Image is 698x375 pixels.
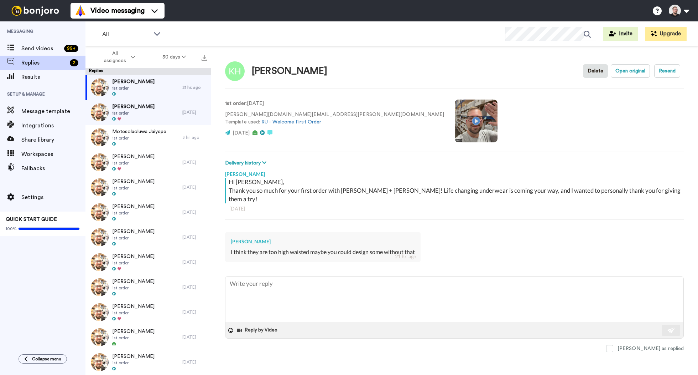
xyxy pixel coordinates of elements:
[91,228,109,246] img: efa524da-70a9-41f2-aa42-4cb2d5cfdec7-thumb.jpg
[87,47,149,67] button: All assignees
[91,278,109,296] img: efa524da-70a9-41f2-aa42-4cb2d5cfdec7-thumb.jpg
[75,5,86,16] img: vm-color.svg
[21,44,61,53] span: Send videos
[19,354,67,364] button: Collapse menu
[112,260,155,266] span: 1st order
[225,61,245,81] img: Image of Kimberly Higginson
[64,45,78,52] div: 99 +
[85,250,211,275] a: [PERSON_NAME]1st order[DATE]
[91,128,109,146] img: efa524da-70a9-41f2-aa42-4cb2d5cfdec7-thumb.jpg
[618,345,684,352] div: [PERSON_NAME] as replied
[229,205,679,212] div: [DATE]
[91,203,109,221] img: efa524da-70a9-41f2-aa42-4cb2d5cfdec7-thumb.jpg
[236,325,280,336] button: Reply by Video
[100,50,129,64] span: All assignees
[112,85,155,91] span: 1st order
[85,225,211,250] a: [PERSON_NAME]1st order[DATE]
[85,125,211,150] a: Motesolaoluwa Jaiyepe1st order3 hr. ago
[229,178,682,203] div: Hi [PERSON_NAME], Thank you so much for your first order with [PERSON_NAME] + [PERSON_NAME]! Life...
[85,325,211,350] a: [PERSON_NAME]1st order[DATE]
[645,27,687,41] button: Upgrade
[182,284,207,290] div: [DATE]
[112,278,155,285] span: [PERSON_NAME]
[91,328,109,346] img: efa524da-70a9-41f2-aa42-4cb2d5cfdec7-thumb.jpg
[182,234,207,240] div: [DATE]
[91,353,109,371] img: efa524da-70a9-41f2-aa42-4cb2d5cfdec7-thumb.jpg
[112,335,155,341] span: 1st order
[112,210,155,216] span: 1st order
[112,185,155,191] span: 1st order
[9,6,62,16] img: bj-logo-header-white.svg
[70,59,78,66] div: 2
[91,103,109,121] img: efa524da-70a9-41f2-aa42-4cb2d5cfdec7-thumb.jpg
[21,164,85,173] span: Fallbacks
[654,64,680,78] button: Resend
[112,135,166,141] span: 1st order
[202,55,207,61] img: export.svg
[261,120,321,125] a: RU - Welcome First Order
[231,238,415,245] div: [PERSON_NAME]
[182,85,207,90] div: 21 hr. ago
[32,356,61,362] span: Collapse menu
[6,226,17,232] span: 100%
[182,309,207,315] div: [DATE]
[91,178,109,196] img: efa524da-70a9-41f2-aa42-4cb2d5cfdec7-thumb.jpg
[233,131,250,136] span: [DATE]
[395,253,416,260] div: 21 hr. ago
[85,275,211,300] a: [PERSON_NAME]1st order[DATE]
[21,136,85,144] span: Share library
[182,110,207,115] div: [DATE]
[21,59,67,67] span: Replies
[91,253,109,271] img: efa524da-70a9-41f2-aa42-4cb2d5cfdec7-thumb.jpg
[85,100,211,125] a: [PERSON_NAME]1st order[DATE]
[182,359,207,365] div: [DATE]
[199,52,209,62] button: Export all results that match these filters now.
[112,328,155,335] span: [PERSON_NAME]
[21,107,85,116] span: Message template
[182,184,207,190] div: [DATE]
[583,64,608,78] button: Delete
[182,135,207,140] div: 3 hr. ago
[85,350,211,375] a: [PERSON_NAME]1st order[DATE]
[182,334,207,340] div: [DATE]
[102,30,150,39] span: All
[603,27,638,41] button: Invite
[91,303,109,321] img: efa524da-70a9-41f2-aa42-4cb2d5cfdec7-thumb.jpg
[112,160,155,166] span: 1st order
[91,78,109,96] img: efa524da-70a9-41f2-aa42-4cb2d5cfdec7-thumb.jpg
[112,228,155,235] span: [PERSON_NAME]
[112,110,155,116] span: 1st order
[182,209,207,215] div: [DATE]
[231,248,415,256] div: I think they are too high waisted maybe you could design some without that
[225,100,444,107] p: : [DATE]
[112,178,155,185] span: [PERSON_NAME]
[85,150,211,175] a: [PERSON_NAME]1st order[DATE]
[6,217,57,222] span: QUICK START GUIDE
[85,75,211,100] a: [PERSON_NAME]1st order21 hr. ago
[85,300,211,325] a: [PERSON_NAME]1st order[DATE]
[85,68,211,75] div: Replies
[225,167,684,178] div: [PERSON_NAME]
[85,175,211,200] a: [PERSON_NAME]1st order[DATE]
[21,193,85,202] span: Settings
[182,159,207,165] div: [DATE]
[667,328,675,333] img: send-white.svg
[21,73,85,81] span: Results
[112,303,155,310] span: [PERSON_NAME]
[149,51,200,64] button: 30 days
[112,235,155,241] span: 1st order
[611,64,650,78] button: Open original
[182,259,207,265] div: [DATE]
[112,128,166,135] span: Motesolaoluwa Jaiyepe
[112,360,155,366] span: 1st order
[112,253,155,260] span: [PERSON_NAME]
[112,153,155,160] span: [PERSON_NAME]
[21,121,85,130] span: Integrations
[112,310,155,316] span: 1st order
[225,101,246,106] strong: 1st order
[225,159,269,167] button: Delivery history
[225,111,444,126] p: [PERSON_NAME][DOMAIN_NAME][EMAIL_ADDRESS][PERSON_NAME][DOMAIN_NAME] Template used:
[21,150,85,158] span: Workspaces
[90,6,145,16] span: Video messaging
